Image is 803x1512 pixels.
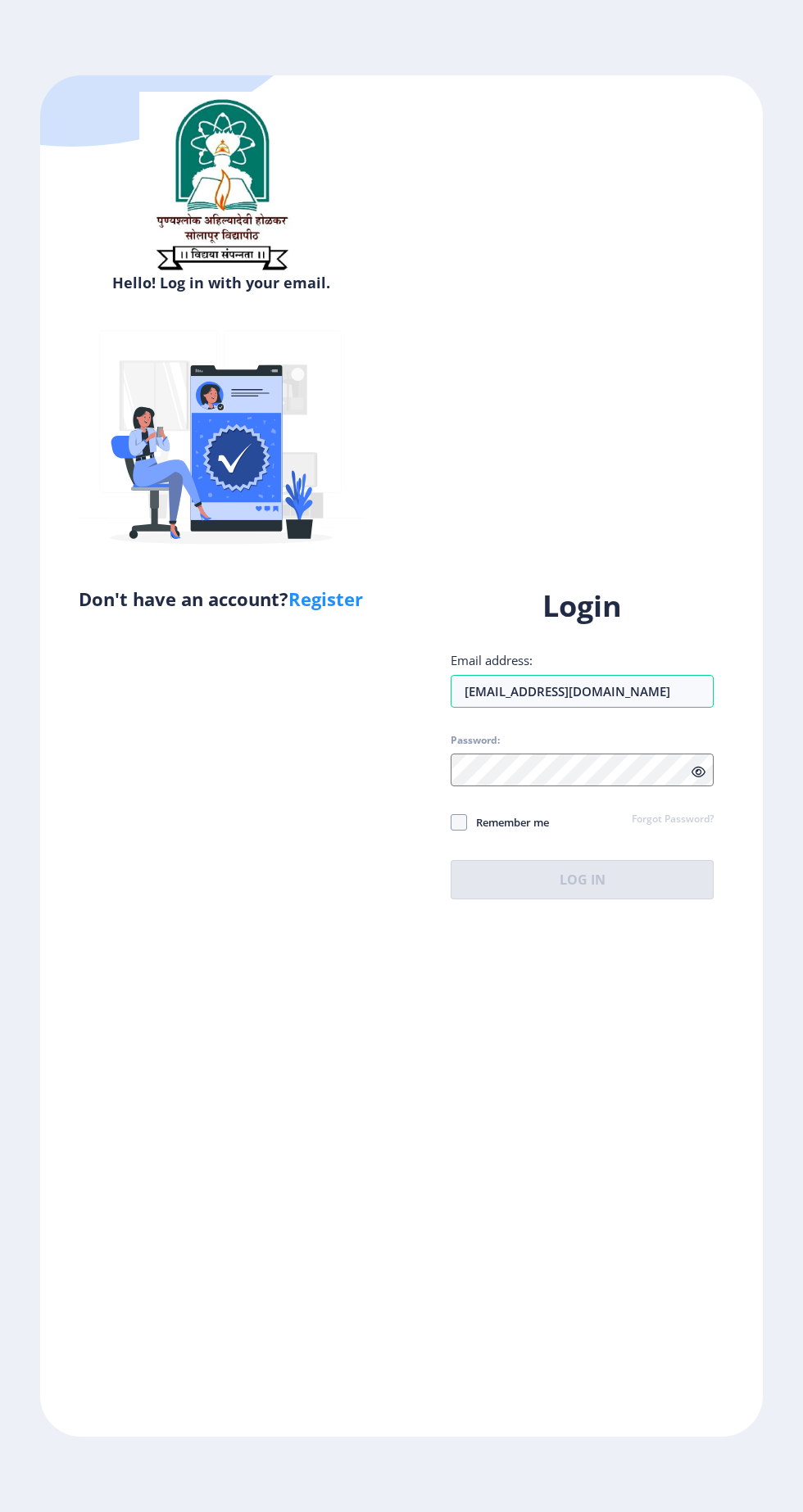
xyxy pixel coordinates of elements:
[451,652,533,668] label: Email address:
[52,586,389,612] h5: Don't have an account?
[451,860,714,899] button: Log In
[139,92,303,277] img: sulogo.png
[451,734,500,747] label: Password:
[288,586,363,611] a: Register
[451,675,714,708] input: Email address
[451,586,714,626] h1: Login
[78,299,365,586] img: Verified-rafiki.svg
[467,813,549,832] span: Remember me
[632,813,714,827] a: Forgot Password?
[52,273,389,292] h6: Hello! Log in with your email.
